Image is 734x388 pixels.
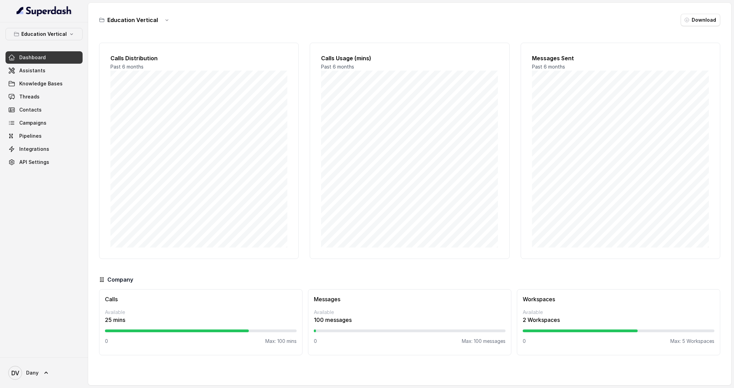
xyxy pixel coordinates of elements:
[19,119,46,126] span: Campaigns
[6,77,83,90] a: Knowledge Bases
[21,30,67,38] p: Education Vertical
[670,338,714,345] p: Max: 5 Workspaces
[6,64,83,77] a: Assistants
[105,316,297,324] p: 25 mins
[6,28,83,40] button: Education Vertical
[321,54,498,62] h2: Calls Usage (mins)
[19,159,49,166] span: API Settings
[6,156,83,168] a: API Settings
[6,117,83,129] a: Campaigns
[107,16,158,24] h3: Education Vertical
[523,295,714,303] h3: Workspaces
[19,80,63,87] span: Knowledge Bases
[532,64,565,70] span: Past 6 months
[105,338,108,345] p: 0
[523,338,526,345] p: 0
[681,14,720,26] button: Download
[107,275,133,284] h3: Company
[532,54,709,62] h2: Messages Sent
[314,338,317,345] p: 0
[17,6,72,17] img: light.svg
[110,64,143,70] span: Past 6 months
[11,369,19,377] text: DV
[6,104,83,116] a: Contacts
[19,67,45,74] span: Assistants
[6,143,83,155] a: Integrations
[6,130,83,142] a: Pipelines
[314,309,506,316] p: Available
[26,369,39,376] span: Dany
[6,91,83,103] a: Threads
[19,133,42,139] span: Pipelines
[462,338,506,345] p: Max: 100 messages
[19,93,40,100] span: Threads
[19,106,42,113] span: Contacts
[321,64,354,70] span: Past 6 months
[19,54,46,61] span: Dashboard
[314,295,506,303] h3: Messages
[523,309,714,316] p: Available
[6,51,83,64] a: Dashboard
[110,54,287,62] h2: Calls Distribution
[105,295,297,303] h3: Calls
[314,316,506,324] p: 100 messages
[265,338,297,345] p: Max: 100 mins
[523,316,714,324] p: 2 Workspaces
[105,309,297,316] p: Available
[19,146,49,153] span: Integrations
[6,363,83,382] a: Dany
